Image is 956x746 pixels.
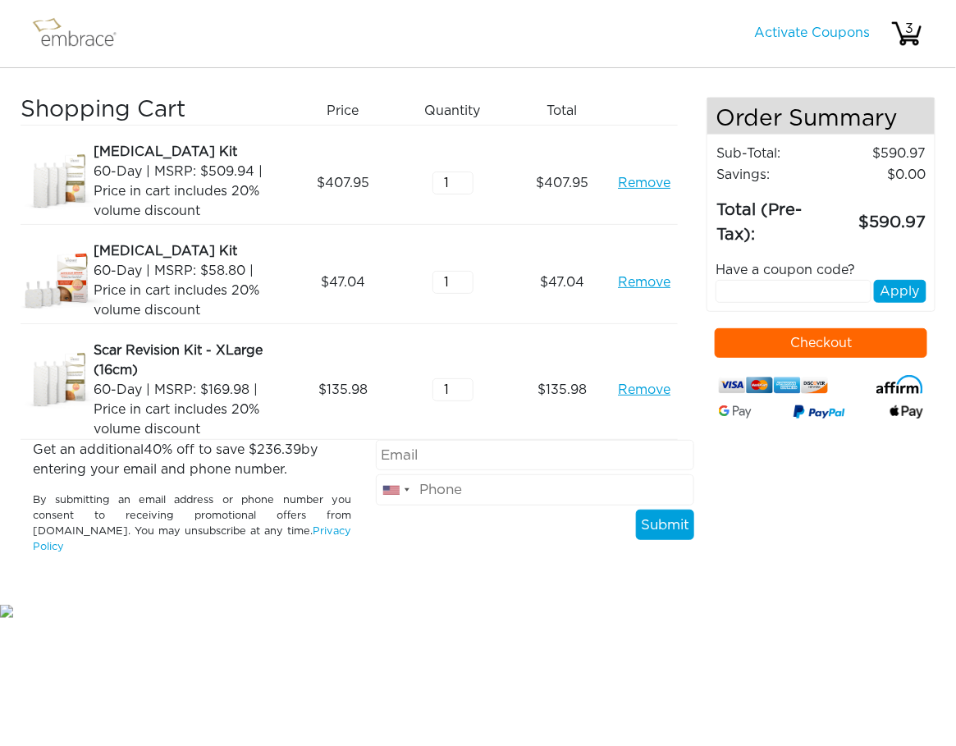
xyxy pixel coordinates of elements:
[890,26,923,39] a: 3
[321,272,365,292] span: 47.04
[94,380,282,439] div: 60-Day | MSRP: $169.98 | Price in cart includes 20% volume discount
[754,26,870,39] a: Activate Coupons
[719,374,828,396] img: credit-cards.png
[94,142,282,162] div: [MEDICAL_DATA] Kit
[831,185,926,248] td: 590.97
[33,492,351,556] p: By submitting an email address or phone number you consent to receiving promotional offers from [...
[29,13,135,54] img: logo.png
[536,173,588,193] span: 407.95
[94,261,282,320] div: 60-Day | MSRP: $58.80 | Price in cart includes 20% volume discount
[618,173,670,193] a: Remove
[94,241,282,261] div: [MEDICAL_DATA] Kit
[540,272,584,292] span: 47.04
[716,185,831,248] td: Total (Pre-Tax):
[707,98,935,135] h4: Order Summary
[876,375,923,394] img: affirm-logo.svg
[537,380,587,400] span: 135.98
[257,443,301,456] span: 236.39
[715,328,927,358] button: Checkout
[21,142,103,224] img: a09f5d18-8da6-11e7-9c79-02e45ca4b85b.jpeg
[890,405,923,419] img: fullApplePay.png
[295,97,405,125] div: Price
[377,475,414,505] div: United States: +1
[21,241,103,323] img: e45cdefa-8da5-11e7-8839-02e45ca4b85b.jpeg
[636,510,694,541] button: Submit
[618,380,670,400] a: Remove
[716,143,831,164] td: Sub-Total:
[874,280,926,303] button: Apply
[719,405,752,419] img: Google-Pay-Logo.svg
[21,341,103,423] img: 3dfb6d7a-8da9-11e7-b605-02e45ca4b85b.jpeg
[318,380,368,400] span: 135.98
[890,17,923,50] img: cart
[376,440,694,471] input: Email
[33,440,351,479] p: Get an additional % off to save $ by entering your email and phone number.
[893,19,926,39] div: 3
[716,164,831,185] td: Savings :
[831,143,926,164] td: 590.97
[831,164,926,185] td: 0.00
[618,272,670,292] a: Remove
[94,341,282,380] div: Scar Revision Kit - XLarge (16cm)
[703,260,939,280] div: Have a coupon code?
[94,162,282,221] div: 60-Day | MSRP: $509.94 | Price in cart includes 20% volume discount
[317,173,369,193] span: 407.95
[425,101,481,121] span: Quantity
[376,474,694,506] input: Phone
[794,402,845,423] img: paypal-v3.png
[21,97,282,125] h3: Shopping Cart
[514,97,624,125] div: Total
[144,443,162,456] span: 40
